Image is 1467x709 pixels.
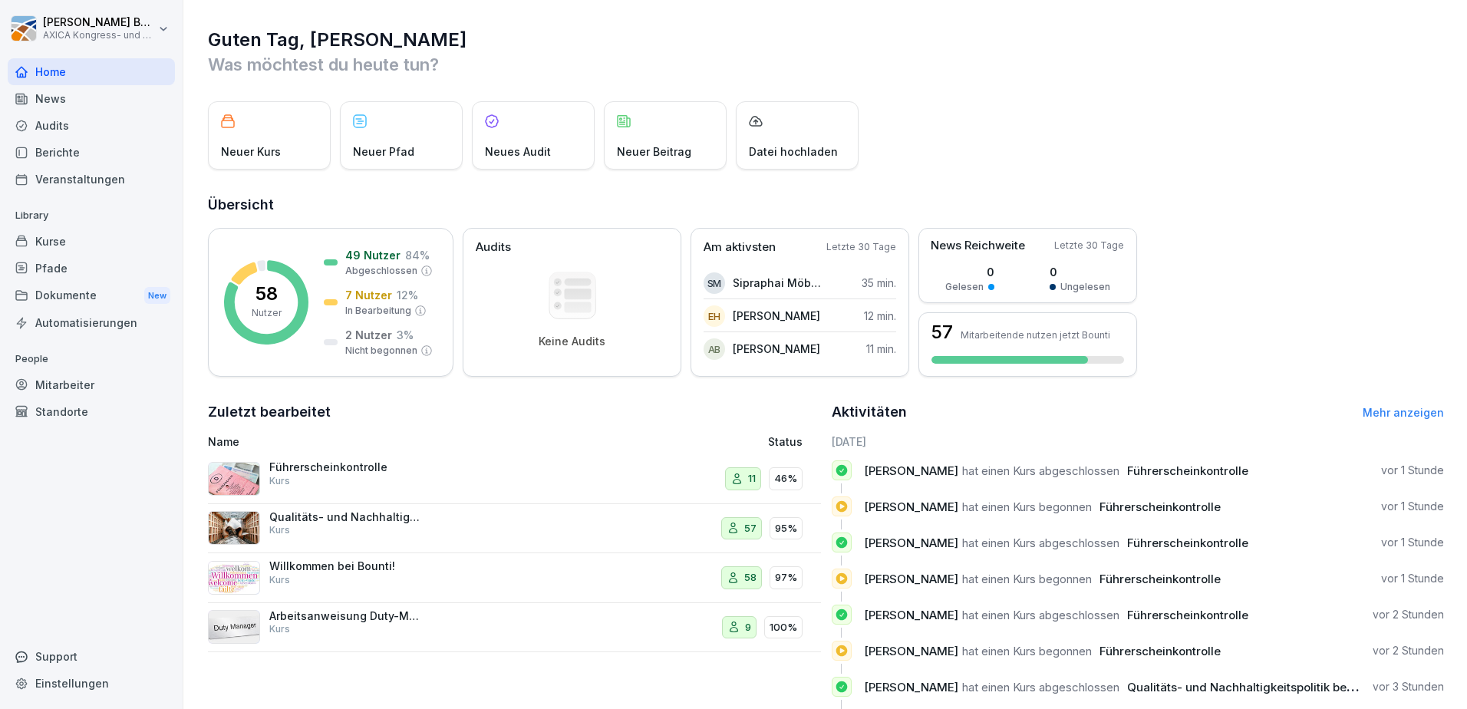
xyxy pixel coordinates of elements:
p: Sipraphai Möbes [733,275,821,291]
img: tysqa3kn17sbof1d0u0endyv.png [208,462,260,496]
p: 12 % [397,287,418,303]
a: Home [8,58,175,85]
div: Dokumente [8,282,175,310]
p: Qualitäts- und Nachhaltigkeitspolitik bei AXICA [269,510,423,524]
p: vor 2 Stunden [1373,643,1444,658]
a: Berichte [8,139,175,166]
p: In Bearbeitung [345,304,411,318]
a: Kurse [8,228,175,255]
p: vor 3 Stunden [1373,679,1444,694]
p: Library [8,203,175,228]
p: Ungelesen [1060,280,1110,294]
span: Führerscheinkontrolle [1099,500,1221,514]
span: [PERSON_NAME] [864,608,958,622]
p: 57 [744,521,757,536]
a: Willkommen bei Bounti!Kurs5897% [208,553,821,603]
div: Pfade [8,255,175,282]
p: Kurs [269,622,290,636]
p: Willkommen bei Bounti! [269,559,423,573]
p: Was möchtest du heute tun? [208,52,1444,77]
img: a8uzmyxkkdyibb3znixvropg.png [208,610,260,644]
span: [PERSON_NAME] [864,536,958,550]
h1: Guten Tag, [PERSON_NAME] [208,28,1444,52]
p: vor 1 Stunde [1381,535,1444,550]
span: Führerscheinkontrolle [1127,536,1248,550]
p: 46% [774,471,797,486]
p: Neuer Kurs [221,143,281,160]
p: Nicht begonnen [345,344,417,358]
p: AXICA Kongress- und Tagungszentrum Pariser Platz 3 GmbH [43,30,155,41]
p: Mitarbeitende nutzen jetzt Bounti [961,329,1110,341]
p: Abgeschlossen [345,264,417,278]
p: Status [768,434,803,450]
p: Neues Audit [485,143,551,160]
a: News [8,85,175,112]
img: ezoyesrutavjy0yb17ox1s6s.png [208,561,260,595]
span: Qualitäts- und Nachhaltigkeitspolitik bei AXICA [1127,680,1388,694]
h2: Aktivitäten [832,401,907,423]
p: 100% [770,620,797,635]
p: 97% [775,570,797,585]
p: Neuer Pfad [353,143,414,160]
p: Am aktivsten [704,239,776,256]
p: 35 min. [862,275,896,291]
p: 11 min. [866,341,896,357]
p: 2 Nutzer [345,327,392,343]
p: People [8,347,175,371]
span: hat einen Kurs begonnen [962,644,1092,658]
span: [PERSON_NAME] [864,463,958,478]
p: 0 [945,264,994,280]
h2: Übersicht [208,194,1444,216]
p: Führerscheinkontrolle [269,460,423,474]
span: hat einen Kurs begonnen [962,500,1092,514]
p: [PERSON_NAME] [733,341,820,357]
p: vor 1 Stunde [1381,463,1444,478]
span: [PERSON_NAME] [864,644,958,658]
p: Arbeitsanweisung Duty-Manager [269,609,423,623]
div: Audits [8,112,175,139]
a: Mitarbeiter [8,371,175,398]
p: Letzte 30 Tage [1054,239,1124,252]
a: Automatisierungen [8,309,175,336]
a: Standorte [8,398,175,425]
p: 9 [745,620,751,635]
span: Führerscheinkontrolle [1099,644,1221,658]
p: 58 [744,570,757,585]
h6: [DATE] [832,434,1445,450]
p: 11 [748,471,756,486]
a: Arbeitsanweisung Duty-ManagerKurs9100% [208,603,821,653]
span: hat einen Kurs abgeschlossen [962,463,1119,478]
p: 7 Nutzer [345,287,392,303]
p: Kurs [269,573,290,587]
a: Veranstaltungen [8,166,175,193]
p: Name [208,434,592,450]
p: vor 1 Stunde [1381,499,1444,514]
p: Datei hochladen [749,143,838,160]
p: Kurs [269,523,290,537]
h3: 57 [931,323,953,341]
p: [PERSON_NAME] Buttgereit [43,16,155,29]
div: New [144,287,170,305]
span: hat einen Kurs begonnen [962,572,1092,586]
p: News Reichweite [931,237,1025,255]
p: 0 [1050,264,1110,280]
span: hat einen Kurs abgeschlossen [962,680,1119,694]
p: Letzte 30 Tage [826,240,896,254]
p: 84 % [405,247,430,263]
h2: Zuletzt bearbeitet [208,401,821,423]
a: Einstellungen [8,670,175,697]
span: hat einen Kurs abgeschlossen [962,536,1119,550]
span: Führerscheinkontrolle [1127,463,1248,478]
a: Qualitäts- und Nachhaltigkeitspolitik bei AXICAKurs5795% [208,504,821,554]
p: Nutzer [252,306,282,320]
p: [PERSON_NAME] [733,308,820,324]
div: Support [8,643,175,670]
